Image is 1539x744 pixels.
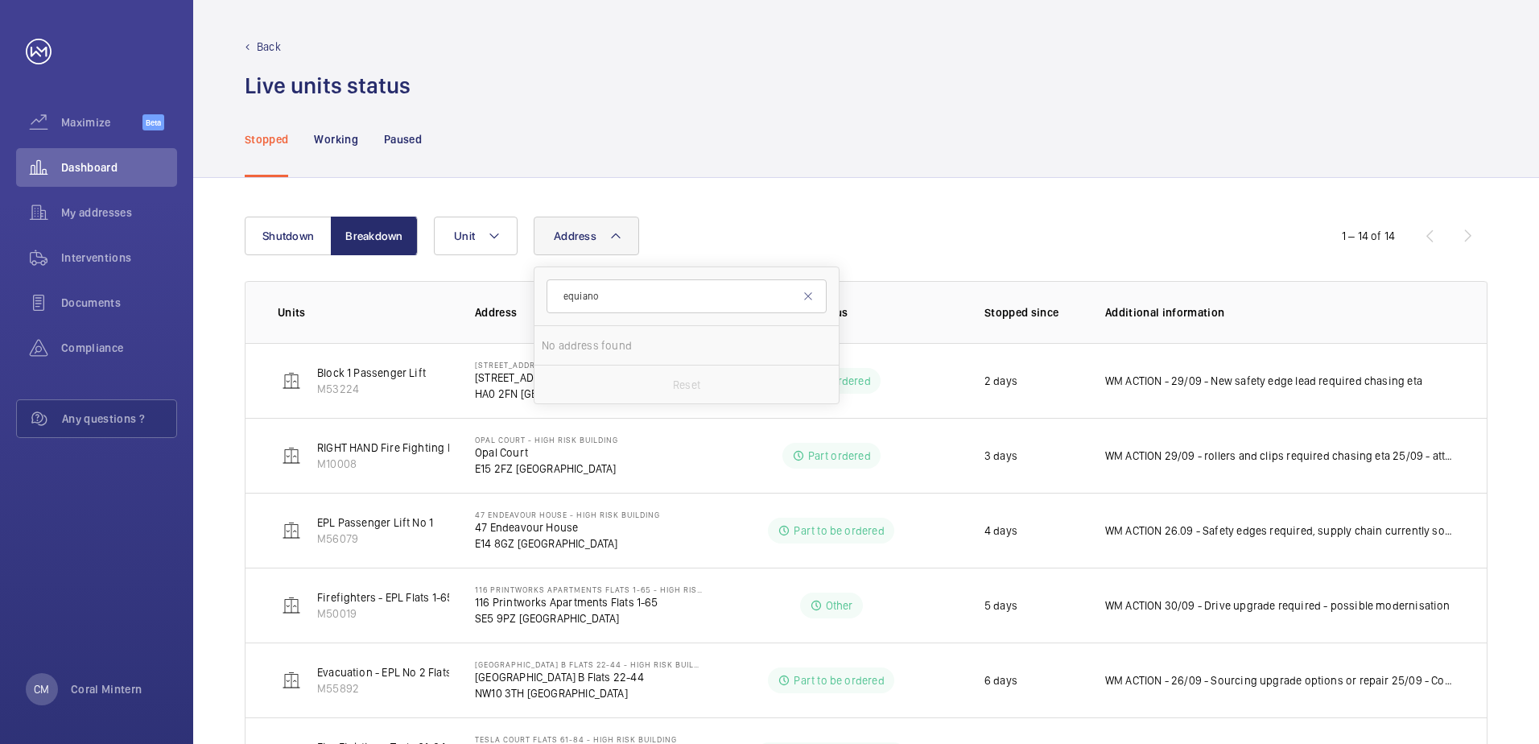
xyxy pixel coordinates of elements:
[34,681,49,697] p: CM
[475,610,703,626] p: SE5 9PZ [GEOGRAPHIC_DATA]
[61,340,177,356] span: Compliance
[475,585,703,594] p: 116 Printworks Apartments Flats 1-65 - High Risk Building
[1105,597,1450,614] p: WM ACTION 30/09 - Drive upgrade required - possible modernisation
[826,597,853,614] p: Other
[673,377,700,393] p: Reset
[317,664,523,680] p: Evacuation - EPL No 2 Flats 22-44 Block B
[984,672,1017,688] p: 6 days
[245,217,332,255] button: Shutdown
[984,448,1017,464] p: 3 days
[61,250,177,266] span: Interventions
[1105,373,1422,389] p: WM ACTION - 29/09 - New safety edge lead required chasing eta
[317,531,433,547] p: M56079
[61,114,142,130] span: Maximize
[434,217,518,255] button: Unit
[475,510,660,519] p: 47 Endeavour House - High Risk Building
[282,596,301,615] img: elevator.svg
[331,217,418,255] button: Breakdown
[61,159,177,176] span: Dashboard
[475,669,703,685] p: [GEOGRAPHIC_DATA] B Flats 22-44
[282,521,301,540] img: elevator.svg
[984,597,1017,614] p: 5 days
[475,304,703,320] p: Address
[384,131,422,147] p: Paused
[1342,228,1395,244] div: 1 – 14 of 14
[317,440,606,456] p: RIGHT HAND Fire Fighting Lift 11 Floors Machine Roomless
[1105,304,1454,320] p: Additional information
[475,370,703,386] p: [STREET_ADDRESS][PERSON_NAME]
[62,411,176,427] span: Any questions ?
[245,71,411,101] h1: Live units status
[278,304,449,320] p: Units
[61,295,177,311] span: Documents
[71,681,142,697] p: Coral Mintern
[61,205,177,221] span: My addresses
[475,685,703,701] p: NW10 3TH [GEOGRAPHIC_DATA]
[534,326,839,365] li: No address found
[475,519,660,535] p: 47 Endeavour House
[475,734,677,744] p: Tesla Court Flats 61-84 - High Risk Building
[808,448,871,464] p: Part ordered
[282,671,301,690] img: elevator.svg
[317,589,477,606] p: Firefighters - EPL Flats 1-65 No 1
[317,381,426,397] p: M53224
[475,461,618,477] p: E15 2FZ [GEOGRAPHIC_DATA]
[794,523,884,539] p: Part to be ordered
[984,373,1017,389] p: 2 days
[547,279,827,313] input: Search by address
[282,446,301,465] img: elevator.svg
[534,217,639,255] button: Address
[984,304,1079,320] p: Stopped since
[1105,448,1454,464] p: WM ACTION 29/09 - rollers and clips required chasing eta 25/09 - attended site new rollers requir...
[794,672,884,688] p: Part to be ordered
[475,659,703,669] p: [GEOGRAPHIC_DATA] B Flats 22-44 - High Risk Building
[454,229,475,242] span: Unit
[475,535,660,552] p: E14 8GZ [GEOGRAPHIC_DATA]
[475,594,703,610] p: 116 Printworks Apartments Flats 1-65
[475,360,703,370] p: [STREET_ADDRESS][PERSON_NAME] - High Risk Building
[317,606,477,622] p: M50019
[554,229,596,242] span: Address
[317,515,433,531] p: EPL Passenger Lift No 1
[1105,672,1454,688] p: WM ACTION - 26/09 - Sourcing upgrade options or repair 25/09 - Confirmation by technical [DATE] [...
[314,131,357,147] p: Working
[475,444,618,461] p: Opal Court
[282,371,301,391] img: elevator.svg
[984,523,1017,539] p: 4 days
[475,435,618,444] p: Opal Court - High Risk Building
[475,386,703,402] p: HA0 2FN [GEOGRAPHIC_DATA]
[1105,523,1454,539] p: WM ACTION 26.09 - Safety edges required, supply chain currently sourcing.
[317,365,426,381] p: Block 1 Passenger Lift
[245,131,288,147] p: Stopped
[317,456,606,472] p: M10008
[257,39,281,55] p: Back
[317,680,523,696] p: M55892
[142,114,164,130] span: Beta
